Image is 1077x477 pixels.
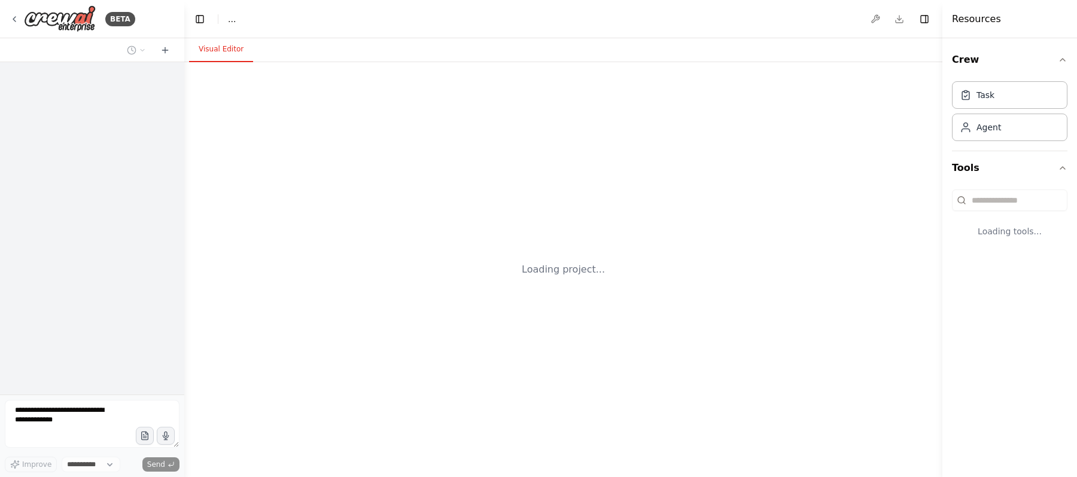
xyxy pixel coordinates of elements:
[952,216,1067,247] div: Loading tools...
[189,37,253,62] button: Visual Editor
[157,427,175,445] button: Click to speak your automation idea
[976,89,994,101] div: Task
[191,11,208,27] button: Hide left sidebar
[916,11,933,27] button: Hide right sidebar
[147,460,165,469] span: Send
[952,12,1001,26] h4: Resources
[228,13,236,25] span: ...
[136,427,154,445] button: Upload files
[156,43,175,57] button: Start a new chat
[952,185,1067,256] div: Tools
[142,457,180,472] button: Send
[24,5,96,32] img: Logo
[105,12,135,26] div: BETA
[5,457,57,472] button: Improve
[22,460,51,469] span: Improve
[228,13,236,25] nav: breadcrumb
[952,43,1067,77] button: Crew
[522,262,605,277] div: Loading project...
[976,121,1001,133] div: Agent
[952,151,1067,185] button: Tools
[952,77,1067,151] div: Crew
[122,43,151,57] button: Switch to previous chat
